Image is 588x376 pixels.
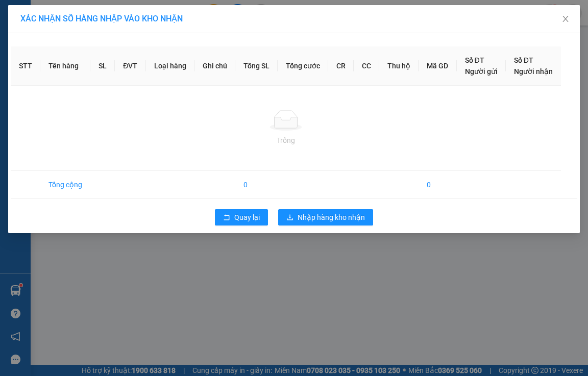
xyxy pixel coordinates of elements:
strong: ĐỒNG PHƯỚC [81,6,140,14]
button: Close [551,5,580,34]
th: STT [11,46,40,86]
th: Tổng SL [235,46,278,86]
span: 01 Võ Văn Truyện, KP.1, Phường 2 [81,31,140,43]
td: 0 [419,171,456,199]
button: downloadNhập hàng kho nhận [278,209,373,225]
div: Trống [19,135,553,146]
span: Hotline: 19001152 [81,45,125,52]
span: Bến xe [GEOGRAPHIC_DATA] [81,16,137,29]
th: Mã GD [419,46,456,86]
span: Người gửi [465,67,498,76]
span: [PERSON_NAME]: [3,66,106,72]
span: ----------------------------------------- [28,55,125,63]
span: 12:05:06 [DATE] [22,74,62,80]
span: In ngày: [3,74,62,80]
span: close [561,15,570,23]
th: ĐVT [115,46,145,86]
td: 0 [235,171,278,199]
th: Thu hộ [379,46,419,86]
td: Tổng cộng [40,171,90,199]
th: Tổng cước [278,46,328,86]
th: SL [90,46,115,86]
th: Tên hàng [40,46,90,86]
span: Người nhận [514,67,553,76]
span: VPLV1108250001 [51,65,106,72]
th: Ghi chú [194,46,235,86]
span: Số ĐT [514,56,533,64]
span: Nhập hàng kho nhận [298,212,365,223]
th: CR [328,46,354,86]
span: download [286,214,293,222]
th: Loại hàng [146,46,194,86]
button: rollbackQuay lại [215,209,268,225]
span: Quay lại [234,212,260,223]
th: CC [354,46,379,86]
img: logo [4,6,49,51]
span: rollback [223,214,230,222]
span: Số ĐT [465,56,484,64]
span: XÁC NHẬN SỐ HÀNG NHẬP VÀO KHO NHẬN [20,14,183,23]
